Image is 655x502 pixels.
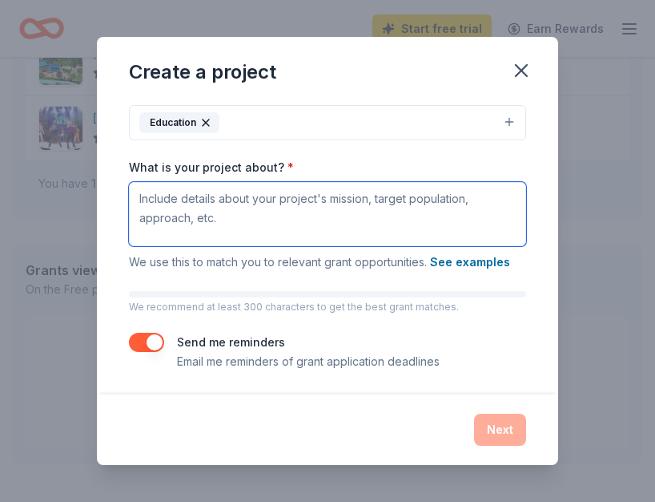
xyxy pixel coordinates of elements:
p: We recommend at least 300 characters to get the best grant matches. [129,301,526,314]
div: Education [139,112,219,133]
button: Education [129,105,526,140]
p: Email me reminders of grant application deadlines [177,352,440,371]
label: Send me reminders [177,335,285,349]
button: See examples [430,253,510,272]
label: What is your project about? [129,160,294,176]
span: We use this to match you to relevant grant opportunities. [129,255,510,269]
div: Create a project [129,59,276,85]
